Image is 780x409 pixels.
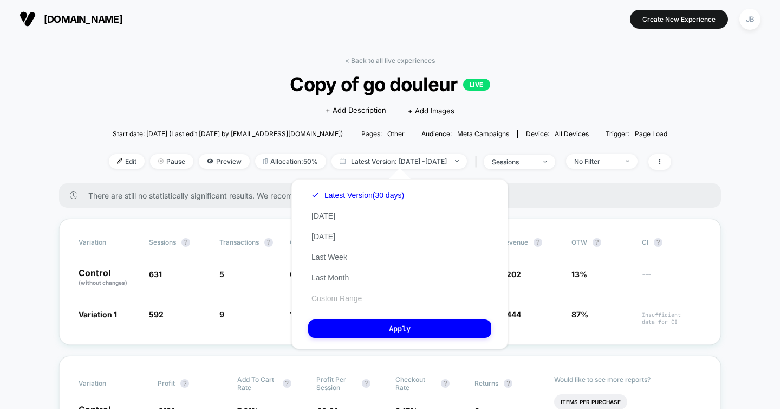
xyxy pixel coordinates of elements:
[181,238,190,247] button: ?
[19,11,36,27] img: Visually logo
[555,130,589,138] span: all devices
[79,375,138,392] span: Variation
[635,130,667,138] span: Page Load
[642,238,701,247] span: CI
[472,154,484,170] span: |
[340,158,346,164] img: calendar
[642,311,701,325] span: Insufficient data for CI
[16,10,126,28] button: [DOMAIN_NAME]
[504,379,512,388] button: ?
[630,10,728,29] button: Create New Experience
[199,154,250,169] span: Preview
[255,154,326,169] span: Allocation: 50%
[362,379,370,388] button: ?
[316,375,356,392] span: Profit Per Session
[593,238,601,247] button: ?
[149,270,162,279] span: 631
[736,8,764,30] button: JB
[308,232,339,241] button: [DATE]
[626,160,629,162] img: end
[219,270,224,279] span: 5
[308,319,491,338] button: Apply
[331,154,467,169] span: Latest Version: [DATE] - [DATE]
[109,154,145,169] span: Edit
[395,375,435,392] span: Checkout Rate
[739,9,760,30] div: JB
[44,14,122,25] span: [DOMAIN_NAME]
[117,158,122,164] img: edit
[283,379,291,388] button: ?
[158,158,164,164] img: end
[308,293,365,303] button: Custom Range
[345,56,435,65] a: < Back to all live experiences
[137,73,643,95] span: Copy of go douleur
[326,105,386,116] span: + Add Description
[79,269,138,287] p: Control
[113,130,343,138] span: Start date: [DATE] (Last edit [DATE] by [EMAIL_ADDRESS][DOMAIN_NAME])
[237,375,277,392] span: Add To Cart Rate
[158,379,175,387] span: Profit
[79,310,117,319] span: Variation 1
[441,379,450,388] button: ?
[408,106,454,115] span: + Add Images
[149,238,176,246] span: Sessions
[571,310,588,319] span: 87%
[308,273,352,283] button: Last Month
[654,238,662,247] button: ?
[571,270,587,279] span: 13%
[79,279,127,286] span: (without changes)
[88,191,699,200] span: There are still no statistically significant results. We recommend waiting a few more days
[361,130,405,138] div: Pages:
[492,158,535,166] div: sessions
[219,238,259,246] span: Transactions
[149,310,164,319] span: 592
[455,160,459,162] img: end
[308,190,407,200] button: Latest Version(30 days)
[474,379,498,387] span: Returns
[457,130,509,138] span: Meta campaigns
[150,154,193,169] span: Pause
[263,158,268,164] img: rebalance
[219,310,224,319] span: 9
[264,238,273,247] button: ?
[554,375,702,384] p: Would like to see more reports?
[308,211,339,221] button: [DATE]
[571,238,631,247] span: OTW
[534,238,542,247] button: ?
[421,130,509,138] div: Audience:
[642,271,701,287] span: ---
[574,157,617,165] div: No Filter
[463,79,490,91] p: LIVE
[180,379,189,388] button: ?
[543,161,547,163] img: end
[308,252,350,262] button: Last Week
[606,130,667,138] div: Trigger:
[79,238,138,247] span: Variation
[387,130,405,138] span: other
[517,130,597,138] span: Device:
